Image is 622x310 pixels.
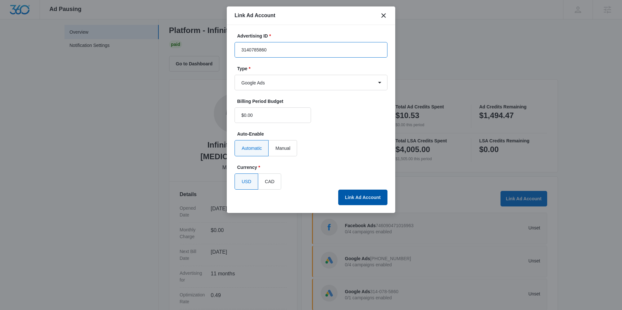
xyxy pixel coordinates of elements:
label: Type [237,65,390,72]
label: CAD [258,173,282,190]
label: Billing Period Budget [237,98,314,105]
label: Manual [269,140,297,156]
input: $500.00 [235,107,311,123]
button: close [380,12,387,19]
button: Link Ad Account [338,190,387,205]
h1: Link Ad Account [235,12,275,19]
label: Auto-Enable [237,131,390,138]
label: Currency [237,164,390,171]
label: USD [235,173,258,190]
label: Automatic [235,140,269,156]
label: Advertising ID [237,33,390,39]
